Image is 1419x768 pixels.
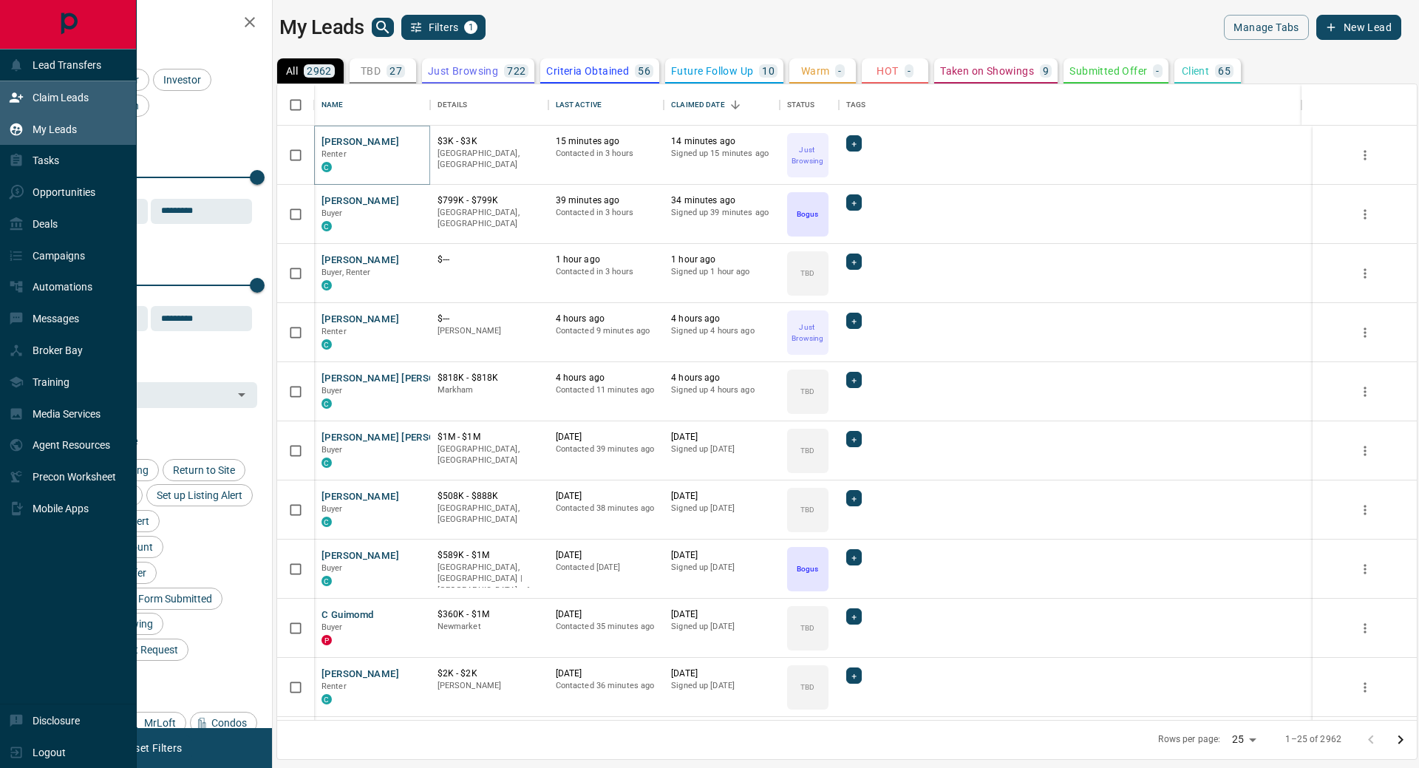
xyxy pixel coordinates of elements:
div: Claimed Date [671,84,725,126]
span: Renter [321,149,347,159]
p: 10 [762,66,775,76]
p: Bogus [797,208,818,220]
div: Name [314,84,430,126]
p: [DATE] [671,608,772,621]
p: 39 minutes ago [556,194,657,207]
span: + [851,550,857,565]
p: $2K - $2K [438,667,541,680]
p: [PERSON_NAME] [438,325,541,337]
p: 65 [1218,66,1231,76]
p: TBD [800,268,814,279]
p: 4 hours ago [671,372,772,384]
p: Signed up 15 minutes ago [671,148,772,160]
button: more [1354,499,1376,521]
span: Return to Site [168,464,240,476]
div: Return to Site [163,459,245,481]
p: 56 [638,66,650,76]
p: Taken on Showings [940,66,1034,76]
span: + [851,491,857,506]
button: New Lead [1316,15,1401,40]
p: 27 [389,66,402,76]
button: Reset Filters [112,735,191,761]
span: MrLoft [139,717,181,729]
span: Buyer [321,208,343,218]
p: Future Follow Up [671,66,753,76]
p: Signed up [DATE] [671,444,772,455]
div: Status [787,84,815,126]
span: Investor [158,74,206,86]
p: TBD [800,622,814,633]
p: Contacted 39 minutes ago [556,444,657,455]
p: - [1156,66,1159,76]
p: Signed up 1 hour ago [671,266,772,278]
p: [DATE] [671,667,772,680]
p: Signed up 4 hours ago [671,384,772,396]
p: All [286,66,298,76]
p: [PERSON_NAME] [438,680,541,692]
button: [PERSON_NAME] [PERSON_NAME] [321,431,479,445]
div: Last Active [556,84,602,126]
p: Signed up 39 minutes ago [671,207,772,219]
button: more [1354,203,1376,225]
p: [DATE] [671,549,772,562]
div: + [846,608,862,625]
p: Contacted 36 minutes ago [556,680,657,692]
div: condos.ca [321,694,332,704]
span: + [851,195,857,210]
div: condos.ca [321,339,332,350]
span: Condos [206,717,252,729]
button: more [1354,440,1376,462]
p: 4 hours ago [671,313,772,325]
button: Manage Tabs [1224,15,1308,40]
p: $589K - $1M [438,549,541,562]
div: 25 [1226,729,1262,750]
p: Contacted [DATE] [556,562,657,574]
p: Signed up [DATE] [671,680,772,692]
span: Buyer [321,504,343,514]
p: Contacted 38 minutes ago [556,503,657,514]
p: Signed up [DATE] [671,621,772,633]
div: MrLoft [123,712,186,734]
button: Go to next page [1386,725,1415,755]
div: + [846,254,862,270]
button: [PERSON_NAME] [321,194,399,208]
p: [DATE] [556,431,657,444]
p: Contacted 9 minutes ago [556,325,657,337]
p: $360K - $1M [438,608,541,621]
span: Buyer [321,563,343,573]
p: Contacted 11 minutes ago [556,384,657,396]
p: 34 minutes ago [671,194,772,207]
p: - [838,66,841,76]
button: Sort [725,95,746,115]
button: more [1354,322,1376,344]
p: Contacted in 3 hours [556,207,657,219]
p: Newmarket [438,621,541,633]
span: + [851,668,857,683]
div: + [846,490,862,506]
div: + [846,549,862,565]
span: + [851,609,857,624]
div: condos.ca [321,576,332,586]
p: Bogus [797,563,818,574]
div: Details [430,84,548,126]
p: [GEOGRAPHIC_DATA], [GEOGRAPHIC_DATA] [438,503,541,526]
p: $3K - $3K [438,135,541,148]
p: [GEOGRAPHIC_DATA], [GEOGRAPHIC_DATA] [438,444,541,466]
p: 1 hour ago [671,254,772,266]
div: Claimed Date [664,84,780,126]
p: 14 minutes ago [671,135,772,148]
div: condos.ca [321,398,332,409]
p: 9 [1043,66,1049,76]
button: more [1354,144,1376,166]
div: + [846,667,862,684]
div: + [846,372,862,388]
button: search button [372,18,394,37]
div: + [846,431,862,447]
div: condos.ca [321,280,332,290]
p: TBD [800,386,814,397]
p: Contacted 35 minutes ago [556,621,657,633]
p: $--- [438,254,541,266]
p: $--- [438,313,541,325]
div: + [846,313,862,329]
p: Client [1182,66,1209,76]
